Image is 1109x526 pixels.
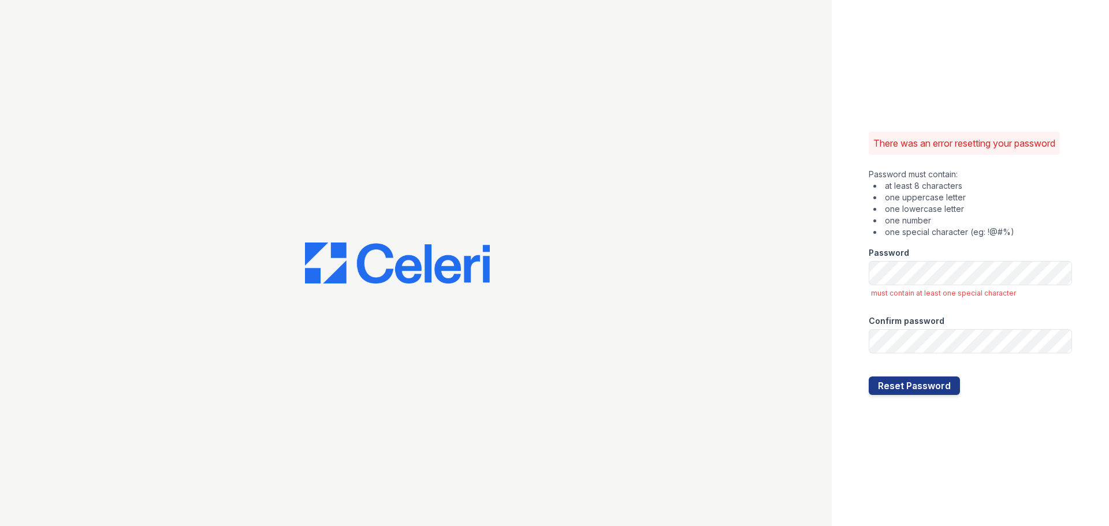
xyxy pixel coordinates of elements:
[873,215,1072,226] li: one number
[305,243,490,284] img: CE_Logo_Blue-a8612792a0a2168367f1c8372b55b34899dd931a85d93a1a3d3e32e68fde9ad4.png
[873,226,1072,238] li: one special character (eg: !@#%)
[869,169,1072,238] div: Password must contain:
[873,136,1055,150] p: There was an error resetting your password
[871,289,1016,297] span: must contain at least one special character
[869,247,909,259] label: Password
[869,376,960,395] button: Reset Password
[873,192,1072,203] li: one uppercase letter
[869,315,944,327] label: Confirm password
[873,203,1072,215] li: one lowercase letter
[873,180,1072,192] li: at least 8 characters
